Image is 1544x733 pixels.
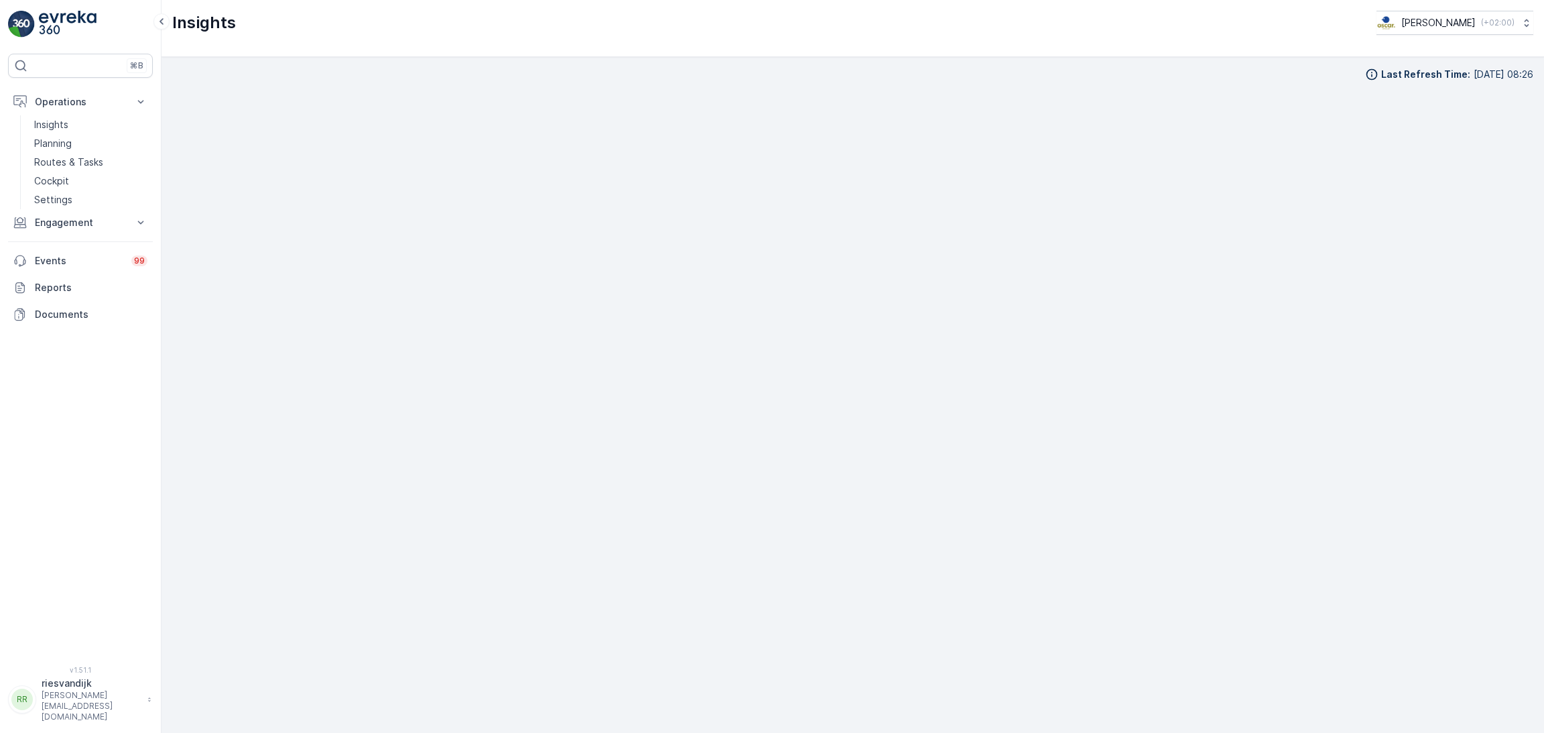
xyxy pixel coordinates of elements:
[11,689,33,710] div: RR
[35,254,123,268] p: Events
[1376,15,1396,30] img: basis-logo_rgb2x.png
[34,118,68,131] p: Insights
[29,115,153,134] a: Insights
[1474,68,1533,81] p: [DATE] 08:26
[134,256,145,266] p: 99
[8,11,35,38] img: logo
[29,153,153,172] a: Routes & Tasks
[1376,11,1533,35] button: [PERSON_NAME](+02:00)
[8,89,153,115] button: Operations
[39,11,96,38] img: logo_light-DOdMpM7g.png
[8,301,153,328] a: Documents
[34,174,69,188] p: Cockpit
[1401,16,1476,30] p: [PERSON_NAME]
[172,12,236,34] p: Insights
[1381,68,1470,81] p: Last Refresh Time :
[35,216,126,229] p: Engagement
[35,95,126,109] p: Operations
[29,134,153,153] a: Planning
[8,209,153,236] button: Engagement
[42,690,141,722] p: [PERSON_NAME][EMAIL_ADDRESS][DOMAIN_NAME]
[35,308,147,321] p: Documents
[8,666,153,674] span: v 1.51.1
[8,274,153,301] a: Reports
[8,677,153,722] button: RRriesvandijk[PERSON_NAME][EMAIL_ADDRESS][DOMAIN_NAME]
[35,281,147,294] p: Reports
[29,172,153,190] a: Cockpit
[42,677,141,690] p: riesvandijk
[34,137,72,150] p: Planning
[130,60,143,71] p: ⌘B
[8,247,153,274] a: Events99
[34,193,72,207] p: Settings
[29,190,153,209] a: Settings
[1481,17,1515,28] p: ( +02:00 )
[34,156,103,169] p: Routes & Tasks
